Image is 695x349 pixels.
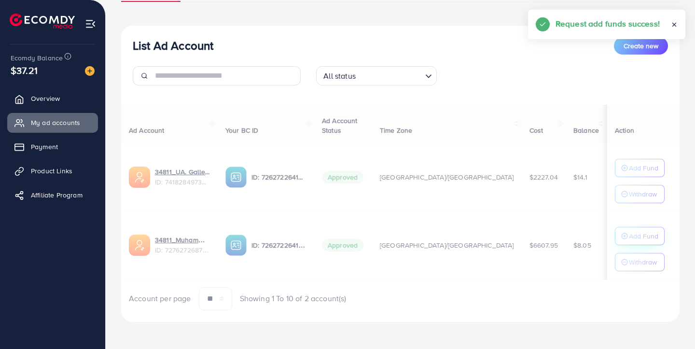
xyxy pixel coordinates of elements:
[85,66,95,76] img: image
[359,67,421,83] input: Search for option
[31,166,72,176] span: Product Links
[7,161,98,181] a: Product Links
[7,89,98,108] a: Overview
[11,53,63,63] span: Ecomdy Balance
[31,94,60,103] span: Overview
[31,190,83,200] span: Affiliate Program
[10,56,39,85] span: $37.21
[31,142,58,152] span: Payment
[85,18,96,29] img: menu
[133,39,213,53] h3: List Ad Account
[316,66,437,85] div: Search for option
[321,69,358,83] span: All status
[614,37,668,55] button: Create new
[654,306,688,342] iframe: Chat
[10,14,75,28] img: logo
[31,118,80,127] span: My ad accounts
[556,17,660,30] h5: Request add funds success!
[7,113,98,132] a: My ad accounts
[624,41,658,51] span: Create new
[7,137,98,156] a: Payment
[7,185,98,205] a: Affiliate Program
